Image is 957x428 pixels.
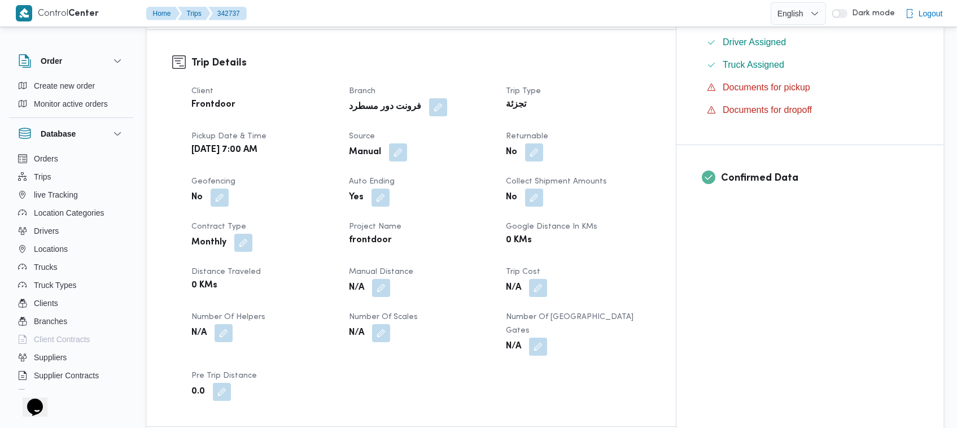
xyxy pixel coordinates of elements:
button: Logout [901,2,947,25]
span: Pre Trip Distance [191,372,257,379]
button: Home [146,7,180,20]
span: Locations [34,242,68,256]
span: Logout [919,7,943,20]
b: N/A [349,281,364,295]
span: Source [349,133,375,140]
span: Geofencing [191,178,235,185]
button: Order [18,54,124,68]
button: Truck Types [14,276,129,294]
span: Create new order [34,79,95,93]
span: Client Contracts [34,333,90,346]
span: Branch [349,88,375,95]
span: Suppliers [34,351,67,364]
div: Database [9,150,133,394]
span: Manual Distance [349,268,413,276]
button: Trucks [14,258,129,276]
b: [DATE] 7:00 AM [191,143,257,157]
span: Driver Assigned [723,37,786,47]
span: Pickup date & time [191,133,266,140]
span: live Tracking [34,188,78,202]
b: N/A [506,281,521,295]
span: Devices [34,387,62,400]
span: Trips [34,170,51,184]
b: No [506,191,517,204]
b: تجزئة [506,98,526,112]
span: Client [191,88,213,95]
span: Documents for dropoff [723,103,812,117]
h3: Database [41,127,76,141]
button: 342737 [208,7,247,20]
button: Clients [14,294,129,312]
b: Frontdoor [191,98,235,112]
b: N/A [506,340,521,353]
b: Center [68,10,99,18]
button: Database [18,127,124,141]
button: Truck Assigned [702,56,918,74]
button: Driver Assigned [702,33,918,51]
button: Trips [14,168,129,186]
span: Clients [34,296,58,310]
span: Monitor active orders [34,97,108,111]
button: Create new order [14,77,129,95]
span: Number of Scales [349,313,418,321]
span: Documents for dropoff [723,105,812,115]
b: N/A [349,326,364,340]
b: 0 KMs [191,279,217,292]
span: Driver Assigned [723,36,786,49]
span: Location Categories [34,206,104,220]
div: Order [9,77,133,117]
button: Trips [178,7,211,20]
button: Drivers [14,222,129,240]
button: Documents for dropoff [702,101,918,119]
b: Manual [349,146,381,159]
button: Monitor active orders [14,95,129,113]
h3: Order [41,54,62,68]
span: Documents for pickup [723,82,810,92]
span: Truck Assigned [723,60,784,69]
span: Number of Helpers [191,313,265,321]
img: X8yXhbKr1z7QwAAAABJRU5ErkJggg== [16,5,32,21]
h3: Confirmed Data [721,171,918,186]
b: 0.0 [191,385,205,399]
span: Trip Type [506,88,541,95]
span: Project Name [349,223,401,230]
span: Truck Types [34,278,76,292]
b: 0 KMs [506,234,532,247]
span: Orders [34,152,58,165]
b: Monthly [191,236,226,250]
button: Orders [14,150,129,168]
span: Drivers [34,224,59,238]
span: Supplier Contracts [34,369,99,382]
span: Trip Cost [506,268,540,276]
b: فرونت دور مسطرد [349,101,421,114]
span: Auto Ending [349,178,395,185]
b: No [191,191,203,204]
span: Truck Assigned [723,58,784,72]
button: Client Contracts [14,330,129,348]
span: Returnable [506,133,548,140]
span: Branches [34,315,67,328]
button: Location Categories [14,204,129,222]
button: Suppliers [14,348,129,366]
button: Devices [14,385,129,403]
b: N/A [191,326,207,340]
span: Dark mode [847,9,895,18]
iframe: chat widget [11,383,47,417]
b: Yes [349,191,364,204]
span: Contract Type [191,223,246,230]
button: Supplier Contracts [14,366,129,385]
span: Collect Shipment Amounts [506,178,607,185]
span: Trucks [34,260,57,274]
span: Number of [GEOGRAPHIC_DATA] Gates [506,313,633,334]
button: Branches [14,312,129,330]
span: Google distance in KMs [506,223,597,230]
button: Locations [14,240,129,258]
b: frontdoor [349,234,392,247]
button: Documents for pickup [702,78,918,97]
h3: Trip Details [191,55,650,71]
b: No [506,146,517,159]
button: live Tracking [14,186,129,204]
span: Documents for pickup [723,81,810,94]
span: Distance Traveled [191,268,261,276]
